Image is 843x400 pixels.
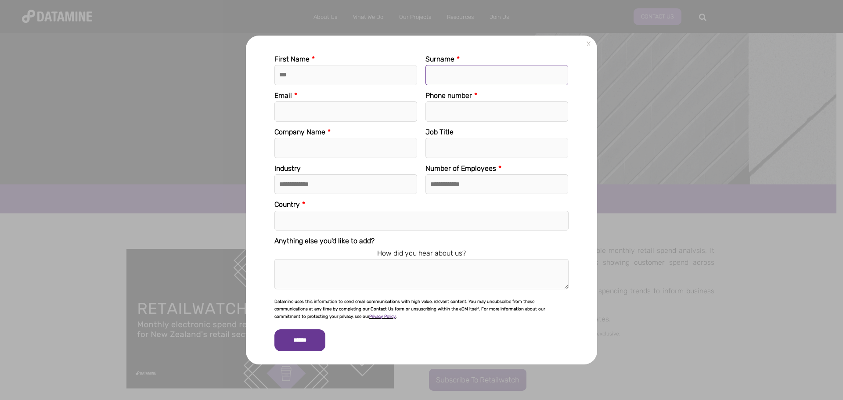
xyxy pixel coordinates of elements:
[425,164,496,173] span: Number of Employees
[583,39,594,50] a: X
[274,91,292,100] span: Email
[425,55,454,63] span: Surname
[425,91,472,100] span: Phone number
[274,164,301,173] span: Industry
[274,247,569,259] legend: How did you hear about us?
[274,128,325,136] span: Company Name
[274,237,375,245] span: Anything else you'd like to add?
[425,128,454,136] span: Job Title
[369,314,396,319] a: Privacy Policy
[274,55,310,63] span: First Name
[274,200,300,209] span: Country
[274,298,569,321] p: Datamine uses this information to send email communications with high value, relevant content. Yo...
